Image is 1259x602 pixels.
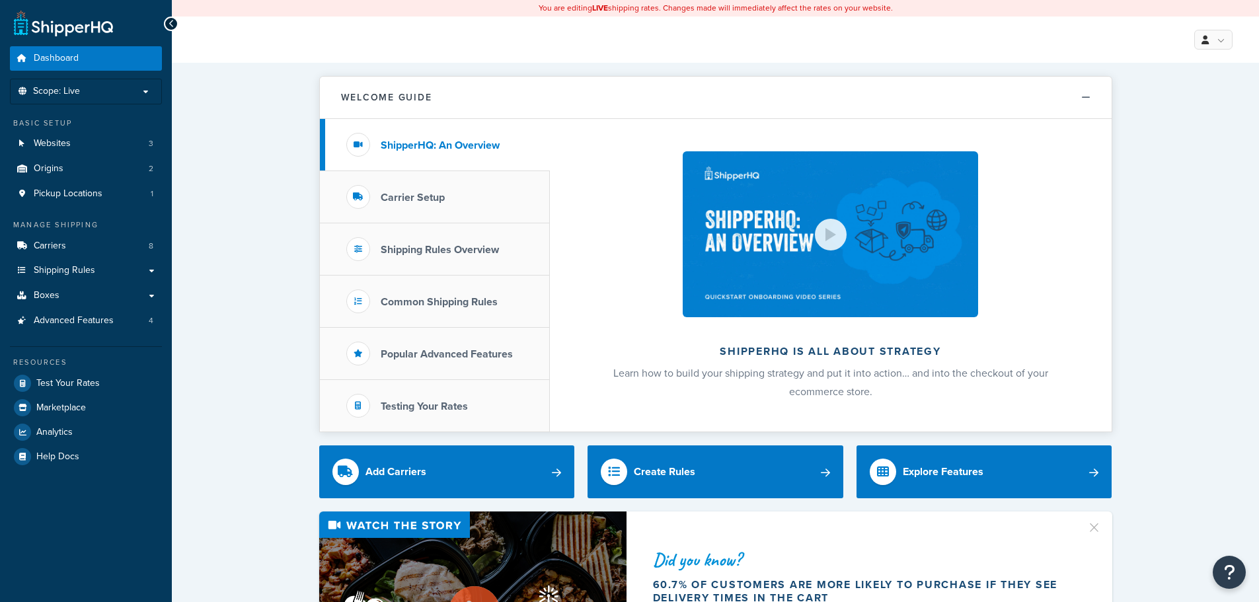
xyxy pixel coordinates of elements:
[381,348,513,360] h3: Popular Advanced Features
[10,309,162,333] li: Advanced Features
[653,550,1071,569] div: Did you know?
[36,402,86,414] span: Marketplace
[10,283,162,308] a: Boxes
[10,420,162,444] a: Analytics
[613,365,1048,399] span: Learn how to build your shipping strategy and put it into action… and into the checkout of your e...
[149,138,153,149] span: 3
[36,378,100,389] span: Test Your Rates
[10,157,162,181] a: Origins2
[149,241,153,252] span: 8
[10,357,162,368] div: Resources
[10,396,162,420] a: Marketplace
[36,427,73,438] span: Analytics
[381,244,499,256] h3: Shipping Rules Overview
[341,93,432,102] h2: Welcome Guide
[36,451,79,463] span: Help Docs
[381,139,500,151] h3: ShipperHQ: An Overview
[381,192,445,204] h3: Carrier Setup
[34,188,102,200] span: Pickup Locations
[10,219,162,231] div: Manage Shipping
[10,258,162,283] a: Shipping Rules
[634,463,695,481] div: Create Rules
[33,86,80,97] span: Scope: Live
[381,400,468,412] h3: Testing Your Rates
[903,463,983,481] div: Explore Features
[151,188,153,200] span: 1
[10,182,162,206] a: Pickup Locations1
[34,53,79,64] span: Dashboard
[365,463,426,481] div: Add Carriers
[10,445,162,469] a: Help Docs
[34,290,59,301] span: Boxes
[34,138,71,149] span: Websites
[10,371,162,395] a: Test Your Rates
[10,234,162,258] li: Carriers
[588,445,843,498] a: Create Rules
[381,296,498,308] h3: Common Shipping Rules
[10,182,162,206] li: Pickup Locations
[34,163,63,174] span: Origins
[34,241,66,252] span: Carriers
[34,315,114,326] span: Advanced Features
[683,151,977,317] img: ShipperHQ is all about strategy
[10,46,162,71] a: Dashboard
[10,132,162,156] a: Websites3
[149,315,153,326] span: 4
[10,234,162,258] a: Carriers8
[1213,556,1246,589] button: Open Resource Center
[319,445,575,498] a: Add Carriers
[10,118,162,129] div: Basic Setup
[34,265,95,276] span: Shipping Rules
[149,163,153,174] span: 2
[320,77,1112,119] button: Welcome Guide
[10,132,162,156] li: Websites
[592,2,608,14] b: LIVE
[857,445,1112,498] a: Explore Features
[10,309,162,333] a: Advanced Features4
[585,346,1077,357] h2: ShipperHQ is all about strategy
[10,157,162,181] li: Origins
